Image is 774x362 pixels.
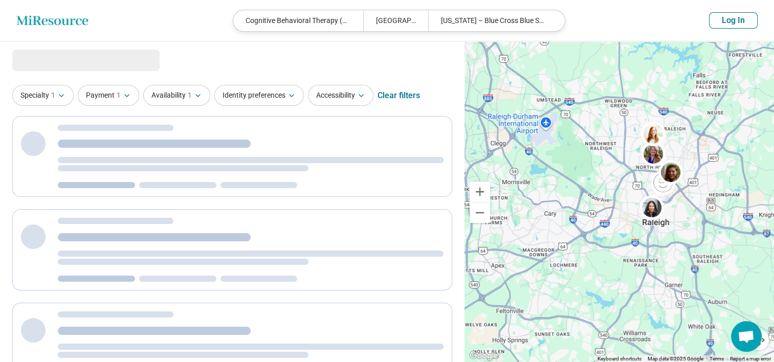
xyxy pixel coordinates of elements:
span: Loading... [12,50,98,70]
button: Identity preferences [214,85,304,106]
button: Accessibility [308,85,373,106]
button: Zoom in [470,182,490,202]
span: 1 [51,90,55,101]
span: 1 [117,90,121,101]
button: Zoom out [470,202,490,223]
div: [GEOGRAPHIC_DATA], [GEOGRAPHIC_DATA] 27607 [363,10,428,31]
button: Payment1 [78,85,139,106]
div: Cognitive Behavioral Therapy (CBT) [233,10,363,31]
a: Report a map error [730,356,771,361]
span: 1 [188,90,192,101]
a: Terms (opens in new tab) [710,356,724,361]
div: Clear filters [378,83,420,108]
button: Specialty1 [12,85,74,106]
button: Log In [709,12,758,29]
button: Availability1 [143,85,210,106]
span: Map data ©2025 Google [648,356,703,361]
div: [US_STATE] – Blue Cross Blue Shield [428,10,558,31]
div: Open chat [731,321,762,352]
